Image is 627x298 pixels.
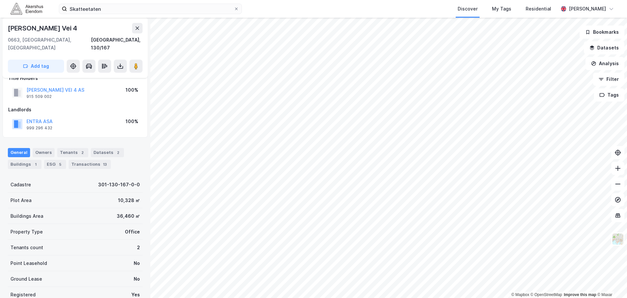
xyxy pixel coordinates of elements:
iframe: Chat Widget [594,267,627,298]
div: Owners [33,148,55,157]
div: Landlords [8,106,142,114]
div: Tenants [57,148,88,157]
div: General [8,148,30,157]
div: Property Type [10,228,43,236]
button: Datasets [584,41,624,54]
div: 13 [102,161,108,168]
div: Buildings Area [10,212,43,220]
a: Improve this map [564,292,596,297]
a: Mapbox [511,292,529,297]
div: 36,460 ㎡ [117,212,140,220]
div: Datasets [91,148,124,157]
div: Point Leasehold [10,259,47,267]
div: My Tags [492,5,511,13]
img: akershus-eiendom-logo.9091f326c980b4bce74ccdd9f866810c.svg [10,3,43,14]
div: [PERSON_NAME] Vei 4 [8,23,78,33]
div: 10,328 ㎡ [118,196,140,204]
div: 2 [115,149,121,156]
button: Bookmarks [580,26,624,39]
img: Z [612,233,624,245]
div: Office [125,228,140,236]
a: OpenStreetMap [531,292,562,297]
button: Filter [593,73,624,86]
div: ESG [44,160,66,169]
div: No [134,259,140,267]
div: Transactions [69,160,111,169]
div: Ground Lease [10,275,42,283]
div: Title Holders [8,74,142,82]
div: 2 [79,149,86,156]
div: 100% [126,86,138,94]
input: Search by address, cadastre, landlords, tenants or people [67,4,234,14]
div: 915 509 002 [26,94,52,99]
button: Tags [594,88,624,102]
div: 2 [137,244,140,251]
div: [GEOGRAPHIC_DATA], 130/167 [91,36,143,52]
div: No [134,275,140,283]
div: Residential [526,5,551,13]
div: Tenants count [10,244,43,251]
div: 5 [57,161,63,168]
div: Cadastre [10,181,31,189]
div: [PERSON_NAME] [569,5,606,13]
button: Analysis [585,57,624,70]
div: Discover [458,5,478,13]
div: Plot Area [10,196,31,204]
div: 999 296 432 [26,125,52,131]
div: 0663, [GEOGRAPHIC_DATA], [GEOGRAPHIC_DATA] [8,36,91,52]
div: 301-130-167-0-0 [98,181,140,189]
button: Add tag [8,60,64,73]
div: 100% [126,118,138,125]
div: Buildings [8,160,42,169]
div: 1 [32,161,39,168]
